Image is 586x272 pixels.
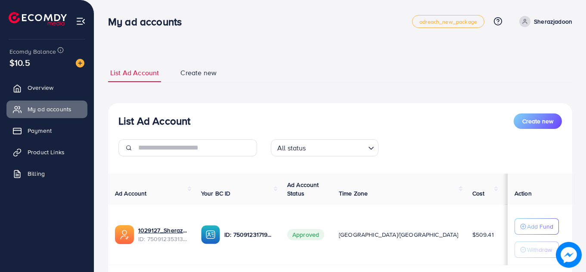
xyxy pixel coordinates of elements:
span: List Ad Account [110,68,159,78]
span: $10.5 [9,56,30,69]
button: Withdraw [515,241,559,258]
p: Withdraw [527,244,552,255]
div: <span class='underline'>1029127_Sheraz Jadoon_1748354071263</span></br>7509123531398332432 [138,226,187,244]
img: logo [9,12,67,25]
p: Sherazjadoon [534,16,572,27]
span: Action [515,189,532,198]
span: Billing [28,169,45,178]
p: ID: 7509123171934044176 [224,229,273,240]
span: All status [276,142,308,154]
span: $509.41 [472,230,494,239]
h3: List Ad Account [118,115,190,127]
p: Add Fund [527,221,553,232]
button: Create new [514,113,562,129]
a: Sherazjadoon [516,16,572,27]
span: Payment [28,126,52,135]
span: Ecomdy Balance [9,47,56,56]
span: ID: 7509123531398332432 [138,235,187,243]
span: Ad Account [115,189,147,198]
img: image [556,242,582,268]
img: ic-ads-acc.e4c84228.svg [115,225,134,244]
span: [GEOGRAPHIC_DATA]/[GEOGRAPHIC_DATA] [339,230,459,239]
span: Time Zone [339,189,368,198]
span: My ad accounts [28,105,71,113]
span: Create new [180,68,217,78]
h3: My ad accounts [108,15,189,28]
span: Approved [287,229,324,240]
div: Search for option [271,139,378,156]
span: Product Links [28,148,65,156]
a: Product Links [6,144,87,161]
span: Cost [472,189,485,198]
span: Ad Account Status [287,180,319,198]
span: Overview [28,83,53,92]
a: Payment [6,122,87,139]
a: Overview [6,79,87,96]
a: adreach_new_package [412,15,484,28]
span: Create new [522,117,553,125]
span: adreach_new_package [419,19,477,24]
a: My ad accounts [6,101,87,118]
button: Add Fund [515,218,559,235]
span: Your BC ID [201,189,231,198]
a: 1029127_Sheraz Jadoon_1748354071263 [138,226,187,235]
a: Billing [6,165,87,182]
img: ic-ba-acc.ded83a64.svg [201,225,220,244]
img: menu [76,16,86,26]
img: image [76,59,84,67]
input: Search for option [309,140,365,154]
